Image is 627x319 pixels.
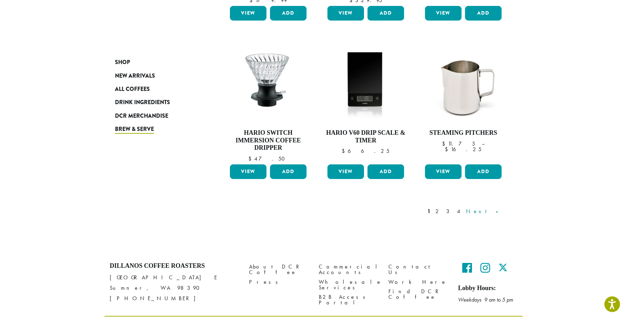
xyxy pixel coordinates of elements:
button: Add [367,164,404,179]
a: View [230,6,266,21]
h5: Lobby Hours: [458,285,517,292]
a: All Coffees [115,83,199,96]
span: Shop [115,58,130,67]
img: Switch-Immersion-Coffee-Dripper-02.jpg [228,44,308,123]
img: DP3266.20-oz.01.default.png [423,44,503,124]
button: Add [270,164,307,179]
span: – [482,140,485,147]
a: View [230,164,266,179]
a: 2 [434,207,443,216]
a: Commercial Accounts [319,262,378,277]
span: $ [442,140,448,147]
span: Drink Ingredients [115,98,170,107]
a: Press [249,277,308,287]
bdi: 11.75 [442,140,475,147]
span: New Arrivals [115,72,155,80]
a: B2B Access Portal [319,292,378,307]
a: Drink Ingredients [115,96,199,109]
span: Brew & Serve [115,125,154,134]
a: Steaming Pitchers [423,44,503,162]
h4: Hario V60 Drip Scale & Timer [326,129,406,144]
a: Contact Us [388,262,448,277]
a: View [425,6,462,21]
a: Work Here [388,277,448,287]
img: Hario-V60-Scale-300x300.jpg [326,44,406,124]
h4: Hario Switch Immersion Coffee Dripper [228,129,308,152]
a: 3 [445,207,454,216]
h4: Dillanos Coffee Roasters [110,262,239,270]
span: DCR Merchandise [115,112,168,120]
span: $ [445,146,451,153]
em: Weekdays 9 am to 5 pm [458,296,513,303]
button: Add [465,164,502,179]
a: Wholesale Services [319,277,378,292]
a: DCR Merchandise [115,109,199,123]
bdi: 47.50 [248,155,288,162]
bdi: 66.25 [342,147,389,155]
span: $ [342,147,348,155]
span: $ [248,155,254,162]
a: View [327,164,364,179]
a: 1 [426,207,432,216]
a: Next » [465,207,505,216]
bdi: 16.25 [445,146,481,153]
a: View [327,6,364,21]
a: Shop [115,56,199,69]
span: All Coffees [115,85,150,94]
a: View [425,164,462,179]
a: 4 [456,207,463,216]
a: Brew & Serve [115,123,199,136]
a: About DCR Coffee [249,262,308,277]
button: Add [367,6,404,21]
a: Hario V60 Drip Scale & Timer $66.25 [326,44,406,162]
a: Hario Switch Immersion Coffee Dripper $47.50 [228,44,308,162]
p: [GEOGRAPHIC_DATA] E Sumner, WA 98390 [PHONE_NUMBER] [110,272,239,304]
button: Add [270,6,307,21]
a: Find DCR Coffee [388,287,448,302]
h4: Steaming Pitchers [423,129,503,137]
a: New Arrivals [115,69,199,82]
button: Add [465,6,502,21]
